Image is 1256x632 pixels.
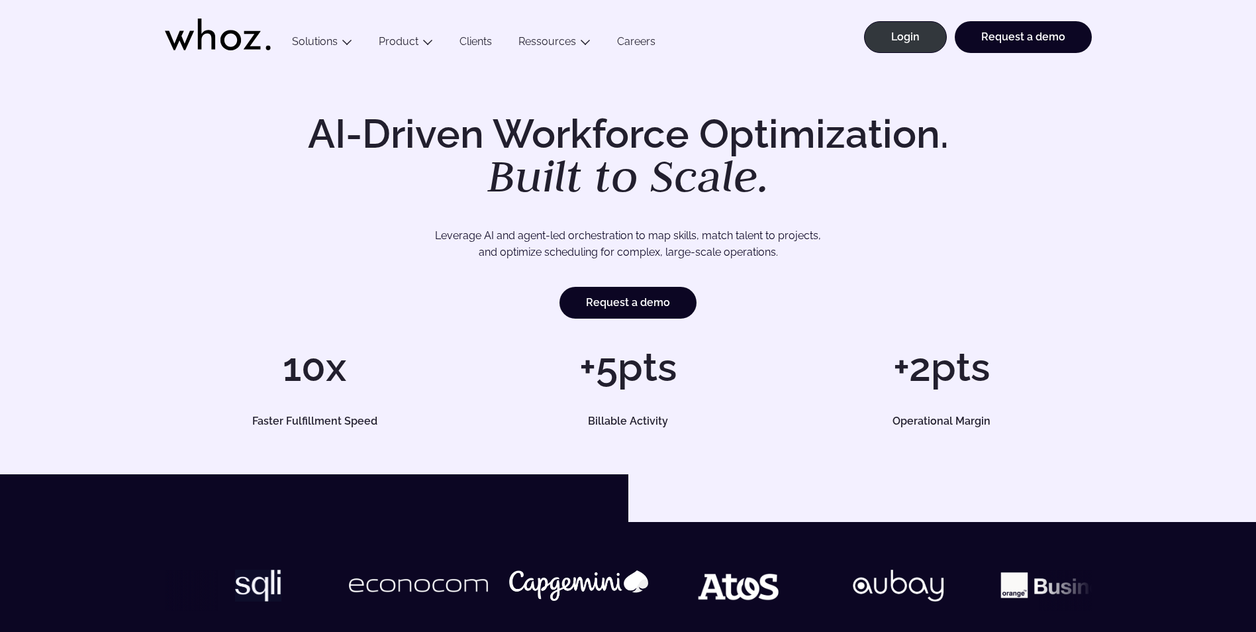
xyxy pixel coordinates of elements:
[493,416,763,427] h5: Billable Activity
[604,35,669,53] a: Careers
[806,416,1077,427] h5: Operational Margin
[478,347,778,387] h1: +5pts
[365,35,446,53] button: Product
[289,114,967,199] h1: AI-Driven Workforce Optimization.
[446,35,505,53] a: Clients
[955,21,1092,53] a: Request a demo
[518,35,576,48] a: Ressources
[487,146,769,205] em: Built to Scale.
[864,21,947,53] a: Login
[791,347,1091,387] h1: +2pts
[279,35,365,53] button: Solutions
[165,347,465,387] h1: 10x
[211,227,1045,261] p: Leverage AI and agent-led orchestration to map skills, match talent to projects, and optimize sch...
[179,416,450,427] h5: Faster Fulfillment Speed
[379,35,418,48] a: Product
[505,35,604,53] button: Ressources
[559,287,697,319] a: Request a demo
